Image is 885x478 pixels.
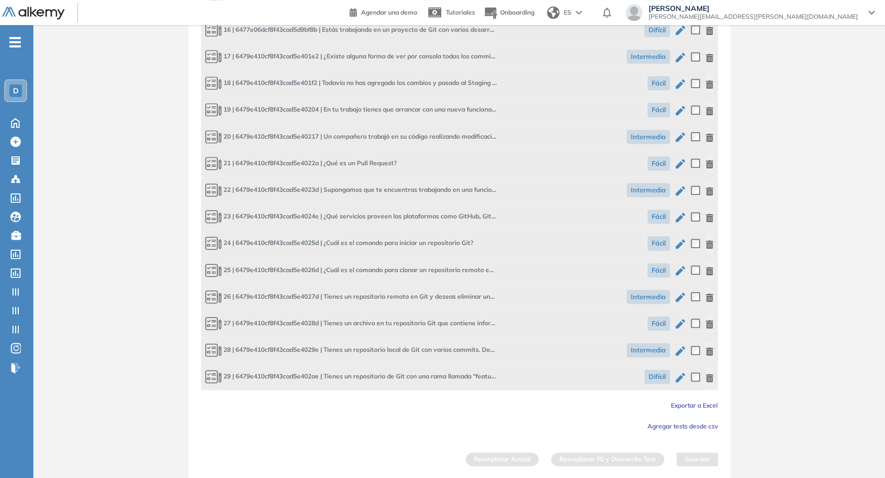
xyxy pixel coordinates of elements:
[2,7,65,20] img: Logo
[205,50,497,64] span: ¿Existe alguna forma de ver por consola todos los commits realizados a una rama en particular?
[576,10,582,15] img: arrow
[627,50,670,64] span: Intermedia
[205,290,497,304] span: Tienes un repositorio remoto en Git y deseas eliminar una rama remota que ya no necesitas. ¿Cuál ...
[205,263,497,277] span: ¿Cuál es el comando para clonar un repositorio remoto en Git?
[483,2,534,24] button: Onboarding
[361,8,417,16] span: Agendar una demo
[205,370,497,384] span: Tienes un repositorio de Git con una rama llamada "feature" que contiene varios commits. Quieres ...
[647,210,670,224] span: Fácil
[677,452,718,466] button: Guardar
[547,6,559,19] img: world
[647,103,670,117] span: Fácil
[647,263,670,277] span: Fácil
[466,452,539,466] button: Reemplazar Actual
[647,316,670,330] span: Fácil
[205,210,497,224] span: ¿Qué servicios proveen las plataformas como GitHub, Gitlab o BitBucket?
[13,87,19,95] span: D
[649,13,858,21] span: [PERSON_NAME][EMAIL_ADDRESS][PERSON_NAME][DOMAIN_NAME]
[551,452,664,466] button: Reemplazar TG y Overwrite Test
[205,23,497,37] span: Estás trabajando en un proyecto de Git con varios desarrolladores y han surgido conflictos al fus...
[647,76,670,90] span: Fácil
[671,401,718,409] span: Exportar a Excel
[627,183,670,197] span: Intermedia
[205,183,497,197] span: Supongamos que te encuentras trabajando en una funcionalidad que implica modificar una parte espe...
[9,41,21,43] i: -
[205,103,497,117] span: En tu trabajo tienes que arrancar con una nueva funcionalidad, y entiendes que para ello, lo más ...
[350,5,417,18] a: Agendar una demo
[627,343,670,357] span: Intermedia
[500,8,534,16] span: Onboarding
[205,76,497,90] span: Todavía no has agregado los cambios y pasado al Staging Area, y encuentras que modificaste el arc...
[647,236,670,250] span: Fácil
[205,156,397,170] span: ¿Qué es un Pull Request?
[649,4,858,13] span: [PERSON_NAME]
[647,422,718,430] span: Agregar tests desde csv
[205,236,473,250] span: ¿Cuál es el comando para iniciar un repositorio Git?
[671,398,718,411] button: Exportar a Excel
[644,370,670,384] span: Difícil
[627,130,670,144] span: Intermedia
[647,419,718,432] button: Agregar tests desde csv
[564,8,571,17] span: ES
[647,156,670,170] span: Fácil
[205,343,497,357] span: Tienes un repositorio local de Git con varios commits. Deseas eliminar el commit más reciente y d...
[627,290,670,304] span: Intermedia
[644,23,670,37] span: Difícil
[446,8,475,16] span: Tutoriales
[205,130,497,144] span: Un compañero trabajó en su código realizando modificaciones y commits, pero encontró un error y n...
[205,316,497,330] span: Tienes un archivo en tu repositorio Git que contiene información confidencial y quieres asegurart...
